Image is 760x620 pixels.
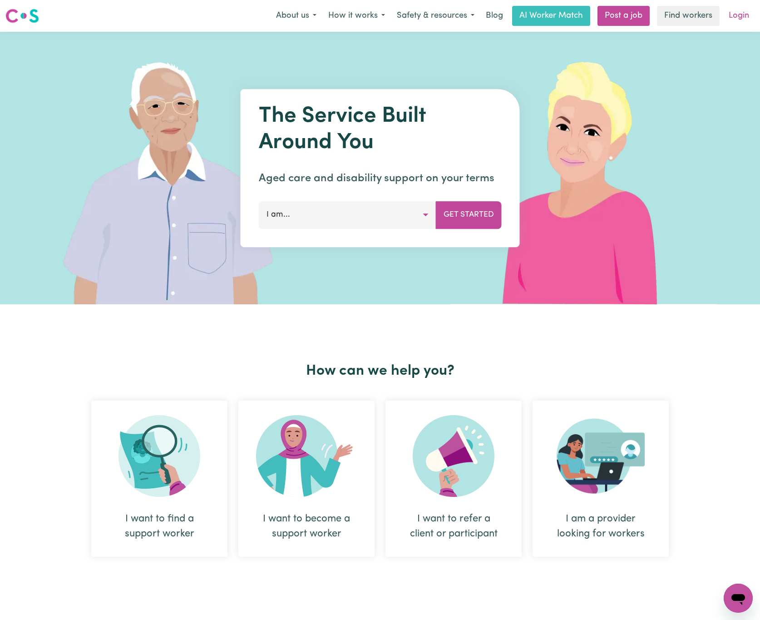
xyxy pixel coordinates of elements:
img: Refer [413,415,494,497]
h1: The Service Built Around You [259,104,502,156]
button: About us [270,6,322,25]
img: Provider [557,415,645,497]
img: Search [118,415,200,497]
button: Get Started [436,201,502,228]
div: I am a provider looking for workers [533,401,669,557]
img: Careseekers logo [5,8,39,24]
button: How it works [322,6,391,25]
img: Become Worker [256,415,357,497]
div: I want to refer a client or participant [407,511,500,541]
div: I want to become a support worker [238,401,375,557]
a: Careseekers logo [5,5,39,26]
a: AI Worker Match [512,6,590,26]
button: Safety & resources [391,6,480,25]
a: Login [723,6,755,26]
h2: How can we help you? [86,362,674,380]
button: I am... [259,201,436,228]
a: Post a job [597,6,650,26]
p: Aged care and disability support on your terms [259,170,502,187]
a: Find workers [657,6,720,26]
div: I want to find a support worker [113,511,206,541]
div: I want to refer a client or participant [385,401,522,557]
iframe: Button to launch messaging window [724,584,753,613]
div: I want to become a support worker [260,511,353,541]
div: I am a provider looking for workers [554,511,647,541]
a: Blog [480,6,508,26]
div: I want to find a support worker [91,401,227,557]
